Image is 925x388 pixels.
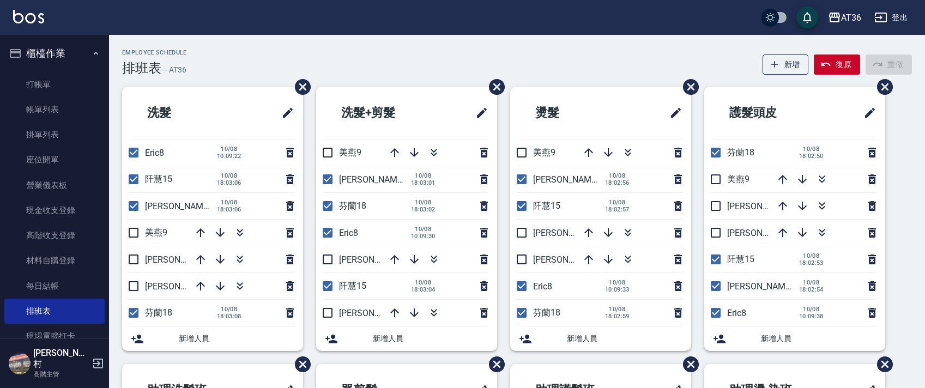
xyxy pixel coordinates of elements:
[799,313,824,320] span: 10:09:38
[799,259,824,266] span: 18:02:53
[605,279,630,286] span: 10/08
[339,201,366,211] span: 芬蘭18
[857,100,876,126] span: 修改班表的標題
[411,199,436,206] span: 10/08
[122,60,161,76] h3: 排班表
[411,179,436,186] span: 18:03:01
[179,333,294,344] span: 新增人員
[316,326,497,351] div: 新增人員
[663,100,682,126] span: 修改班表的標題
[713,93,825,132] h2: 護髮頭皮
[4,122,105,147] a: 掛單列表
[217,145,241,153] span: 10/08
[339,228,358,238] span: Eric8
[727,308,746,318] span: Eric8
[675,348,700,380] span: 刪除班表
[761,333,876,344] span: 新增人員
[469,100,488,126] span: 修改班表的標題
[4,72,105,97] a: 打帳單
[605,179,630,186] span: 18:02:56
[675,71,700,103] span: 刪除班表
[217,206,241,213] span: 18:03:06
[727,281,802,292] span: [PERSON_NAME]16
[339,174,414,185] span: [PERSON_NAME]16
[217,153,241,160] span: 10:09:22
[4,198,105,223] a: 現金收支登錄
[605,206,630,213] span: 18:02:57
[9,353,31,374] img: Person
[605,286,630,293] span: 10:09:33
[824,7,866,29] button: AT36
[339,147,361,157] span: 美燕9
[796,7,818,28] button: save
[799,252,824,259] span: 10/08
[411,233,436,240] span: 10:09:30
[217,199,241,206] span: 10/08
[145,201,220,211] span: [PERSON_NAME]16
[275,100,294,126] span: 修改班表的標題
[533,228,603,238] span: [PERSON_NAME]6
[727,147,754,157] span: 芬蘭18
[161,64,186,76] h6: — AT36
[567,333,682,344] span: 新增人員
[4,324,105,349] a: 現場電腦打卡
[145,281,220,292] span: [PERSON_NAME]11
[4,248,105,273] a: 材料自購登錄
[533,174,608,185] span: [PERSON_NAME]16
[605,306,630,313] span: 10/08
[4,39,105,68] button: 櫃檯作業
[727,228,802,238] span: [PERSON_NAME]11
[325,93,440,132] h2: 洗髮+剪髮
[605,199,630,206] span: 10/08
[4,97,105,122] a: 帳單列表
[4,274,105,299] a: 每日結帳
[217,313,241,320] span: 18:03:08
[33,369,89,379] p: 高階主管
[727,201,797,211] span: [PERSON_NAME]6
[727,174,749,184] span: 美燕9
[217,179,241,186] span: 18:03:06
[869,348,894,380] span: 刪除班表
[339,254,414,265] span: [PERSON_NAME]11
[727,254,754,264] span: 阡慧15
[145,148,164,158] span: Eric8
[122,49,187,56] h2: Employee Schedule
[799,306,824,313] span: 10/08
[145,307,172,318] span: 芬蘭18
[287,71,312,103] span: 刪除班表
[339,281,366,291] span: 阡慧15
[533,147,555,157] span: 美燕9
[605,313,630,320] span: 18:02:59
[605,172,630,179] span: 10/08
[841,11,861,25] div: AT36
[13,10,44,23] img: Logo
[481,71,506,103] span: 刪除班表
[533,281,552,292] span: Eric8
[287,348,312,380] span: 刪除班表
[814,54,860,75] button: 復原
[145,227,167,238] span: 美燕9
[373,333,488,344] span: 新增人員
[533,201,560,211] span: 阡慧15
[122,326,303,351] div: 新增人員
[217,306,241,313] span: 10/08
[145,174,172,184] span: 阡慧15
[533,307,560,318] span: 芬蘭18
[411,226,436,233] span: 10/08
[799,279,824,286] span: 10/08
[4,173,105,198] a: 營業儀表板
[870,8,912,28] button: 登出
[411,206,436,213] span: 18:03:02
[217,172,241,179] span: 10/08
[799,153,824,160] span: 18:02:50
[4,223,105,248] a: 高階收支登錄
[704,326,885,351] div: 新增人員
[519,93,619,132] h2: 燙髮
[411,286,436,293] span: 18:03:04
[4,299,105,324] a: 排班表
[533,254,608,265] span: [PERSON_NAME]11
[4,147,105,172] a: 座位開單
[763,54,809,75] button: 新增
[339,308,409,318] span: [PERSON_NAME]6
[799,286,824,293] span: 18:02:54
